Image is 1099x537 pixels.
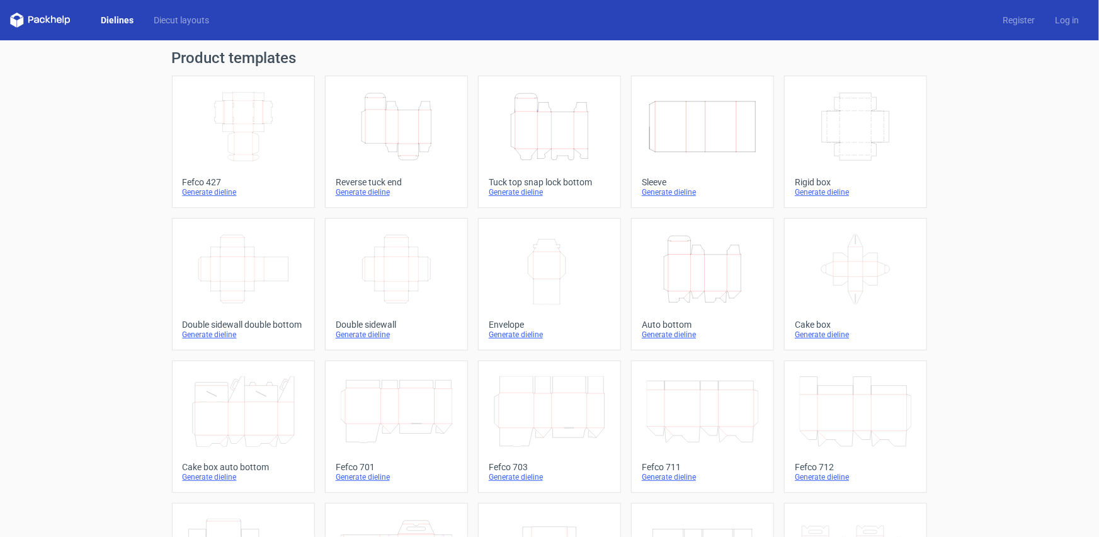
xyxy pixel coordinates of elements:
[642,187,763,197] div: Generate dieline
[183,320,304,330] div: Double sidewall double bottom
[795,320,916,330] div: Cake box
[1045,14,1089,26] a: Log in
[336,462,457,472] div: Fefco 701
[478,361,621,493] a: Fefco 703Generate dieline
[489,320,610,330] div: Envelope
[336,320,457,330] div: Double sidewall
[172,218,315,350] a: Double sidewall double bottomGenerate dieline
[336,177,457,187] div: Reverse tuck end
[795,462,916,472] div: Fefco 712
[478,76,621,208] a: Tuck top snap lock bottomGenerate dieline
[489,462,610,472] div: Fefco 703
[642,177,763,187] div: Sleeve
[489,472,610,482] div: Generate dieline
[631,76,774,208] a: SleeveGenerate dieline
[784,361,927,493] a: Fefco 712Generate dieline
[478,218,621,350] a: EnvelopeGenerate dieline
[336,472,457,482] div: Generate dieline
[489,330,610,340] div: Generate dieline
[91,14,144,26] a: Dielines
[325,361,468,493] a: Fefco 701Generate dieline
[642,320,763,330] div: Auto bottom
[336,330,457,340] div: Generate dieline
[183,472,304,482] div: Generate dieline
[993,14,1045,26] a: Register
[784,218,927,350] a: Cake boxGenerate dieline
[183,462,304,472] div: Cake box auto bottom
[642,472,763,482] div: Generate dieline
[631,361,774,493] a: Fefco 711Generate dieline
[183,330,304,340] div: Generate dieline
[795,187,916,197] div: Generate dieline
[795,330,916,340] div: Generate dieline
[642,330,763,340] div: Generate dieline
[183,187,304,197] div: Generate dieline
[183,177,304,187] div: Fefco 427
[172,50,928,66] h1: Product templates
[172,76,315,208] a: Fefco 427Generate dieline
[144,14,219,26] a: Diecut layouts
[172,361,315,493] a: Cake box auto bottomGenerate dieline
[489,177,610,187] div: Tuck top snap lock bottom
[642,462,763,472] div: Fefco 711
[325,76,468,208] a: Reverse tuck endGenerate dieline
[795,472,916,482] div: Generate dieline
[489,187,610,197] div: Generate dieline
[784,76,927,208] a: Rigid boxGenerate dieline
[325,218,468,350] a: Double sidewallGenerate dieline
[336,187,457,197] div: Generate dieline
[631,218,774,350] a: Auto bottomGenerate dieline
[795,177,916,187] div: Rigid box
